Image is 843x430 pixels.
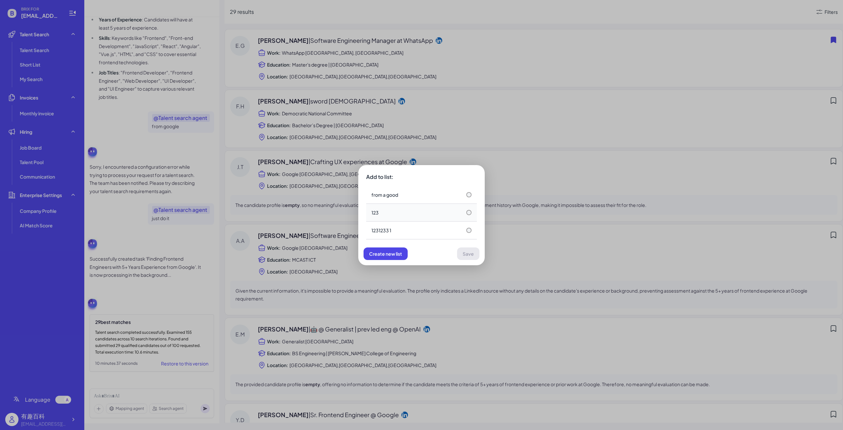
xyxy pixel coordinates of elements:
[366,173,477,181] div: Add to list:
[371,191,398,198] div: from a good
[371,227,391,234] div: 1231233 1
[364,247,408,260] button: Create new list
[371,209,379,216] div: 123
[369,251,402,257] span: Create new list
